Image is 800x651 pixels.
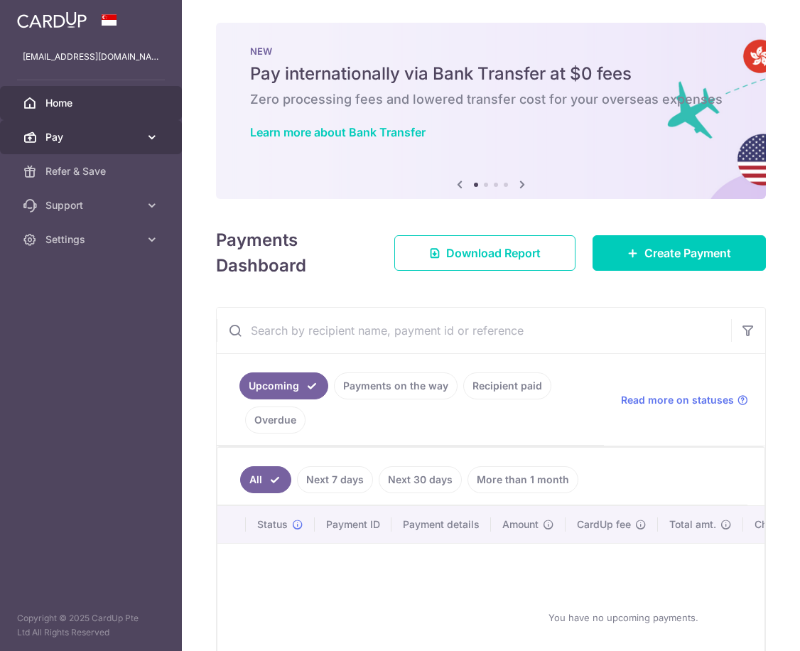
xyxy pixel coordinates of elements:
[45,198,139,212] span: Support
[33,10,62,23] span: Help
[621,393,734,407] span: Read more on statuses
[593,235,766,271] a: Create Payment
[216,23,766,199] img: Bank transfer banner
[334,372,458,399] a: Payments on the way
[45,164,139,178] span: Refer & Save
[216,227,369,279] h4: Payments Dashboard
[669,517,716,532] span: Total amt.
[391,506,491,543] th: Payment details
[257,517,288,532] span: Status
[394,235,575,271] a: Download Report
[250,63,732,85] h5: Pay internationally via Bank Transfer at $0 fees
[250,91,732,108] h6: Zero processing fees and lowered transfer cost for your overseas expenses
[250,45,732,57] p: NEW
[621,393,748,407] a: Read more on statuses
[239,372,328,399] a: Upcoming
[245,407,306,434] a: Overdue
[45,96,139,110] span: Home
[17,11,87,28] img: CardUp
[23,50,159,64] p: [EMAIL_ADDRESS][DOMAIN_NAME]
[463,372,551,399] a: Recipient paid
[240,466,291,493] a: All
[217,308,731,353] input: Search by recipient name, payment id or reference
[577,517,631,532] span: CardUp fee
[315,506,391,543] th: Payment ID
[467,466,578,493] a: More than 1 month
[45,130,139,144] span: Pay
[446,244,541,262] span: Download Report
[379,466,462,493] a: Next 30 days
[45,232,139,247] span: Settings
[644,244,731,262] span: Create Payment
[297,466,373,493] a: Next 7 days
[502,517,539,532] span: Amount
[250,125,426,139] a: Learn more about Bank Transfer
